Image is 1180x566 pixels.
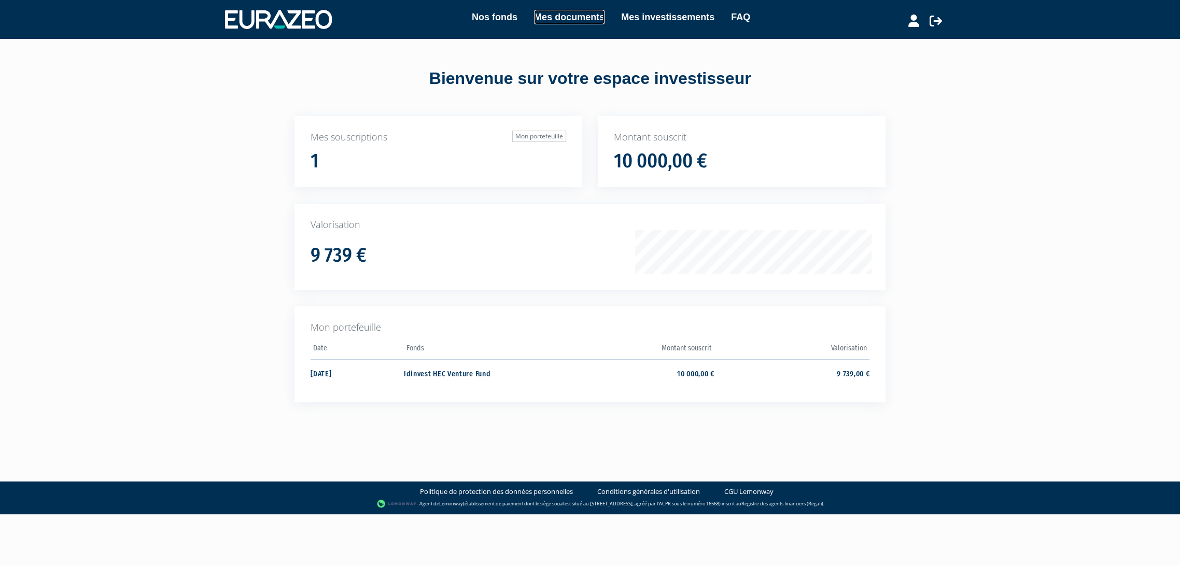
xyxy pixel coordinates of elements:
[714,341,869,360] th: Valorisation
[311,218,869,232] p: Valorisation
[311,321,869,334] p: Mon portefeuille
[472,10,517,24] a: Nos fonds
[741,500,823,506] a: Registre des agents financiers (Regafi)
[731,10,750,24] a: FAQ
[311,359,404,387] td: [DATE]
[311,131,566,144] p: Mes souscriptions
[597,487,700,497] a: Conditions générales d'utilisation
[534,10,605,24] a: Mes documents
[404,359,559,387] td: Idinvest HEC Venture Fund
[614,150,707,172] h1: 10 000,00 €
[271,67,909,91] div: Bienvenue sur votre espace investisseur
[311,245,367,266] h1: 9 739 €
[724,487,774,497] a: CGU Lemonway
[311,341,404,360] th: Date
[621,10,714,24] a: Mes investissements
[512,131,566,142] a: Mon portefeuille
[559,359,714,387] td: 10 000,00 €
[225,10,332,29] img: 1732889491-logotype_eurazeo_blanc_rvb.png
[714,359,869,387] td: 9 739,00 €
[439,500,462,506] a: Lemonway
[377,499,417,509] img: logo-lemonway.png
[614,131,869,144] p: Montant souscrit
[404,341,559,360] th: Fonds
[420,487,573,497] a: Politique de protection des données personnelles
[10,499,1170,509] div: - Agent de (établissement de paiement dont le siège social est situé au [STREET_ADDRESS], agréé p...
[559,341,714,360] th: Montant souscrit
[311,150,319,172] h1: 1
